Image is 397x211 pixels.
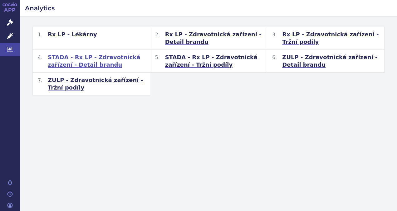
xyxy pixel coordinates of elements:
span: ZULP - Zdravotnická zařízení - Detail brandu [282,54,379,69]
span: Rx LP - Zdravotnická zařízení - Tržní podíly [282,31,379,46]
button: Rx LP - Zdravotnická zařízení - Tržní podíly [267,27,385,50]
span: STADA - Rx LP - Zdravotnická zařízení - Tržní podíly [165,54,262,69]
button: ZULP - Zdravotnická zařízení - Detail brandu [267,50,385,73]
span: ZULP - Zdravotnická zařízení - Tržní podíly [48,76,145,91]
button: ZULP - Zdravotnická zařízení - Tržní podíly [33,73,150,95]
span: Rx LP - Zdravotnická zařízení - Detail brandu [165,31,262,46]
button: Rx LP - Zdravotnická zařízení - Detail brandu [150,27,267,50]
span: Rx LP - Lékárny [48,31,97,38]
h2: Analytics [25,4,392,13]
button: STADA - Rx LP - Zdravotnická zařízení - Tržní podíly [150,50,267,73]
button: Rx LP - Lékárny [33,27,150,50]
button: STADA - Rx LP - Zdravotnická zařízení - Detail brandu [33,50,150,73]
span: STADA - Rx LP - Zdravotnická zařízení - Detail brandu [48,54,145,69]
